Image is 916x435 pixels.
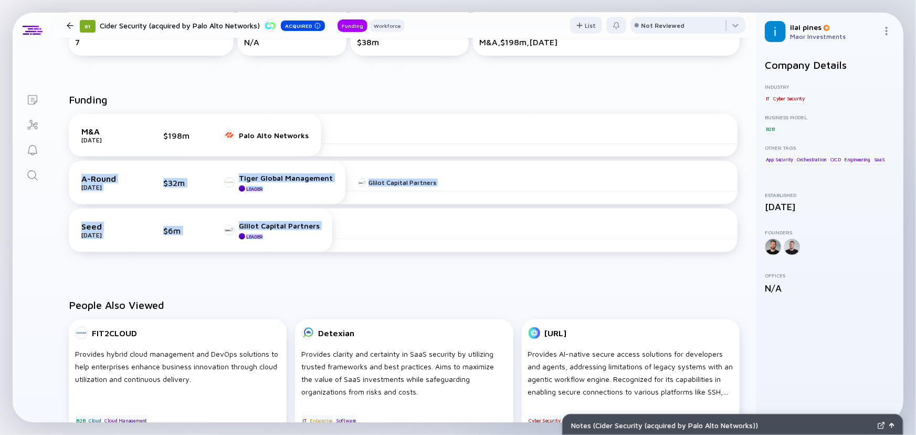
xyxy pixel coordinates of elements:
a: Lists [13,86,52,111]
button: Workforce [370,19,405,32]
div: B2B [75,415,86,426]
a: Tiger Global ManagementLeader [224,173,333,192]
div: Enterprise [309,415,333,426]
div: Provides AI-native secure access solutions for developers and agents, addressing limitations of l... [528,348,733,398]
div: [DATE] [81,183,134,191]
a: Investor Map [13,111,52,137]
div: [DATE] [765,201,895,212]
div: Seed [81,222,134,231]
div: [DATE] [81,231,134,239]
a: Reminders [13,137,52,162]
div: Other Tags [765,144,895,151]
div: Software [335,415,357,426]
a: Palo Alto Networks [224,130,309,140]
div: Leader [246,186,263,192]
div: Cyber Security [772,93,806,103]
div: $32m [163,178,195,188]
div: Business Model [765,114,895,120]
div: Engineering [844,154,872,164]
h2: Funding [69,94,108,106]
img: ilai Profile Picture [765,21,786,42]
div: $38m [357,37,462,47]
div: M&A, $198m, [DATE] [479,37,733,47]
button: List [570,17,602,34]
div: N/A [765,283,895,294]
div: Established [765,192,895,198]
div: Workforce [370,20,405,31]
div: Maor Investments [790,33,878,40]
a: Glilot Capital PartnersLeader [224,221,320,240]
div: Cloud Management [103,415,148,426]
div: IT [765,93,771,103]
div: A-Round [81,174,134,183]
div: CICD [829,154,842,164]
a: Glilot Capital Partners [358,179,436,187]
div: Cyber Security [528,415,562,426]
div: IT [301,415,308,426]
div: Palo Alto Networks [239,131,309,140]
img: Open Notes [889,423,894,428]
div: Funding [338,20,367,31]
div: 7 [75,37,227,47]
div: Acquired [281,20,325,31]
div: ilai pines [790,23,878,32]
img: Menu [882,27,891,35]
div: Offices [765,272,895,278]
div: N/A [244,37,340,47]
div: Tiger Global Management [239,173,333,182]
div: M&A [81,127,134,136]
div: [URL] [545,328,567,338]
div: Glilot Capital Partners [368,179,436,187]
div: Industry [765,84,895,90]
div: [DATE] [81,136,134,144]
div: Cider Security (acquired by Palo Alto Networks) [100,19,325,32]
div: B2B [765,123,776,134]
div: Notes ( Cider Security (acquired by Palo Alto Networks) ) [571,421,873,430]
div: FIT2CLOUD [92,328,137,338]
div: 81 [80,20,96,33]
a: Search [13,162,52,187]
h2: Company Details [765,59,895,71]
div: App Security [765,154,795,164]
div: Leader [246,234,263,240]
div: Founders [765,229,895,235]
div: B2B [563,415,574,426]
div: Not Reviewed [641,22,685,29]
div: Cloud [88,415,102,426]
h2: People Also Viewed [69,299,740,311]
img: Expand Notes [878,422,885,429]
div: SaaS [873,154,886,164]
div: Provides hybrid cloud management and DevOps solutions to help enterprises enhance business innova... [75,348,280,398]
div: Orchestration [796,154,828,164]
div: Provides clarity and certainty in SaaS security by utilizing trusted frameworks and best practice... [301,348,507,398]
div: $198m [163,131,195,140]
div: Detexian [318,328,354,338]
button: Funding [338,19,367,32]
div: $6m [163,226,195,235]
div: Glilot Capital Partners [239,221,320,230]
